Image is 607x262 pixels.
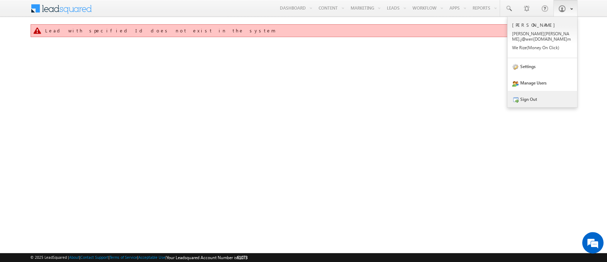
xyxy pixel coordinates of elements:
[507,91,577,107] a: Sign Out
[237,255,247,260] span: 61073
[507,75,577,91] a: Manage Users
[30,254,247,261] span: © 2025 LeadSquared | | | | |
[138,255,165,260] a: Acceptable Use
[512,22,573,28] p: [PERSON_NAME]
[45,27,563,34] div: Lead with specified Id does not exist in the system
[507,58,577,75] a: Settings
[507,17,577,58] a: [PERSON_NAME] [PERSON_NAME][PERSON_NAME].j@weri[DOMAIN_NAME]m We Rize(Money On Click)
[166,255,247,260] span: Your Leadsquared Account Number is
[512,31,573,42] p: [PERSON_NAME] [PERSON_NAME].j @weri [DOMAIN_NAME] m
[512,45,573,50] p: We Rize( Money On Click )
[110,255,137,260] a: Terms of Service
[80,255,108,260] a: Contact Support
[69,255,79,260] a: About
